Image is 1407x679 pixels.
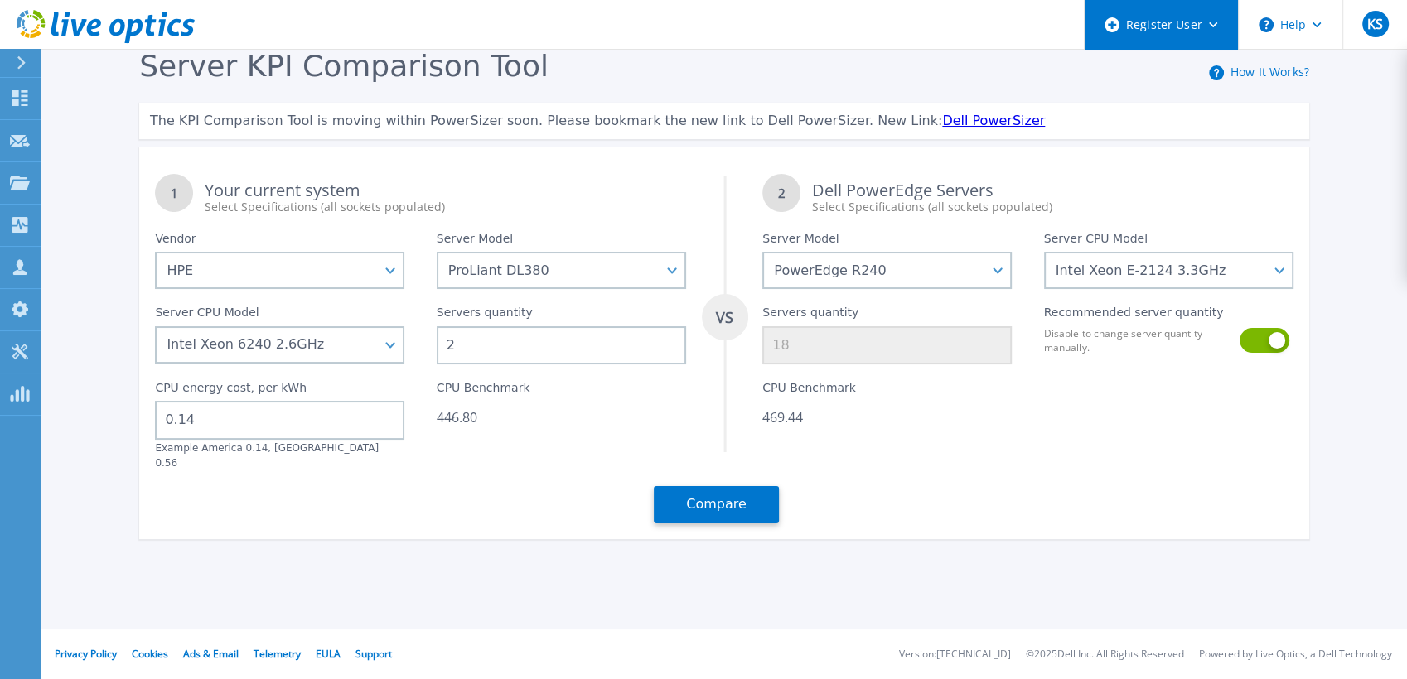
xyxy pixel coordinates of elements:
[316,647,341,661] a: EULA
[205,199,685,215] div: Select Specifications (all sockets populated)
[150,113,942,128] span: The KPI Comparison Tool is moving within PowerSizer soon. Please bookmark the new link to Dell Po...
[1026,649,1184,660] li: © 2025 Dell Inc. All Rights Reserved
[139,49,549,83] span: Server KPI Comparison Tool
[437,381,530,401] label: CPU Benchmark
[762,381,856,401] label: CPU Benchmark
[762,409,1012,426] div: 469.44
[437,306,533,325] label: Servers quantity
[715,307,733,327] tspan: VS
[155,401,404,439] input: 0.00
[355,647,392,661] a: Support
[1044,306,1224,325] label: Recommended server quantity
[1367,17,1383,31] span: KS
[762,306,858,325] label: Servers quantity
[778,185,786,201] tspan: 2
[132,647,168,661] a: Cookies
[155,232,196,252] label: Vendor
[205,182,685,215] div: Your current system
[942,113,1045,128] a: Dell PowerSizer
[55,647,117,661] a: Privacy Policy
[254,647,301,661] a: Telemetry
[155,442,379,469] label: Example America 0.14, [GEOGRAPHIC_DATA] 0.56
[1231,64,1309,79] a: How It Works?
[899,649,1011,660] li: Version: [TECHNICAL_ID]
[171,185,178,201] tspan: 1
[654,486,779,523] button: Compare
[812,182,1293,215] div: Dell PowerEdge Servers
[762,232,839,252] label: Server Model
[812,199,1293,215] div: Select Specifications (all sockets populated)
[437,232,513,252] label: Server Model
[155,381,307,401] label: CPU energy cost, per kWh
[1044,326,1230,354] label: Disable to change server quantity manually.
[437,409,686,426] div: 446.80
[183,647,239,661] a: Ads & Email
[1199,649,1392,660] li: Powered by Live Optics, a Dell Technology
[1044,232,1148,252] label: Server CPU Model
[155,306,259,325] label: Server CPU Model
